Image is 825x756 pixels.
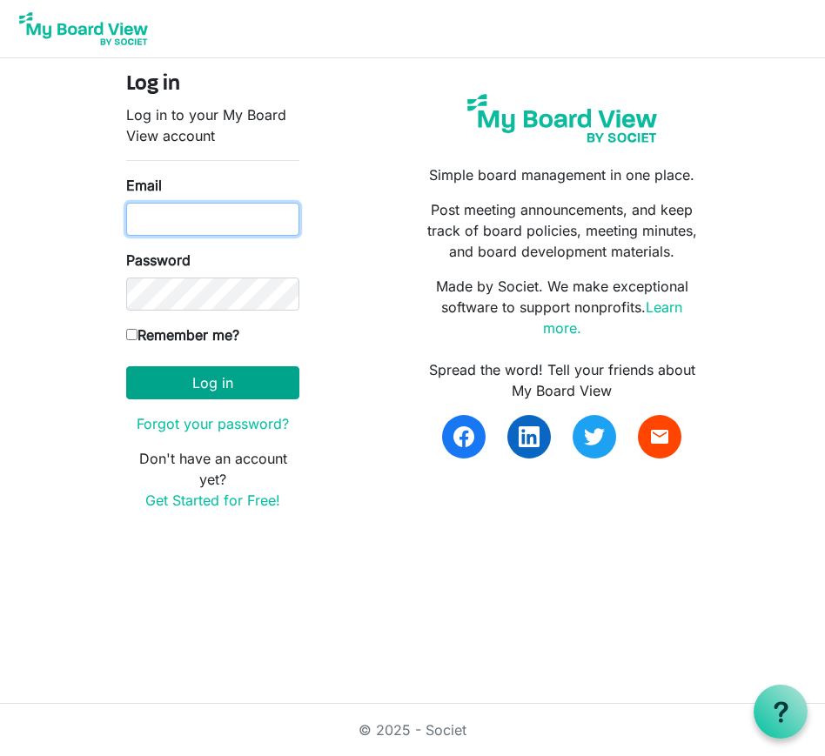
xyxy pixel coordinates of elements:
[453,426,474,447] img: facebook.svg
[14,7,153,50] img: My Board View Logo
[426,164,699,185] p: Simple board management in one place.
[459,86,665,151] img: my-board-view-societ.svg
[426,199,699,262] p: Post meeting announcements, and keep track of board policies, meeting minutes, and board developm...
[638,415,681,458] a: email
[126,104,299,146] p: Log in to your My Board View account
[126,72,299,97] h4: Log in
[584,426,605,447] img: twitter.svg
[426,359,699,401] div: Spread the word! Tell your friends about My Board View
[126,366,299,399] button: Log in
[426,276,699,338] p: Made by Societ. We make exceptional software to support nonprofits.
[519,426,540,447] img: linkedin.svg
[543,298,683,337] a: Learn more.
[126,329,137,340] input: Remember me?
[126,448,299,511] p: Don't have an account yet?
[126,250,191,271] label: Password
[359,721,466,739] a: © 2025 - Societ
[126,175,162,196] label: Email
[137,415,289,432] a: Forgot your password?
[126,324,239,345] label: Remember me?
[649,426,670,447] span: email
[145,492,280,509] a: Get Started for Free!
